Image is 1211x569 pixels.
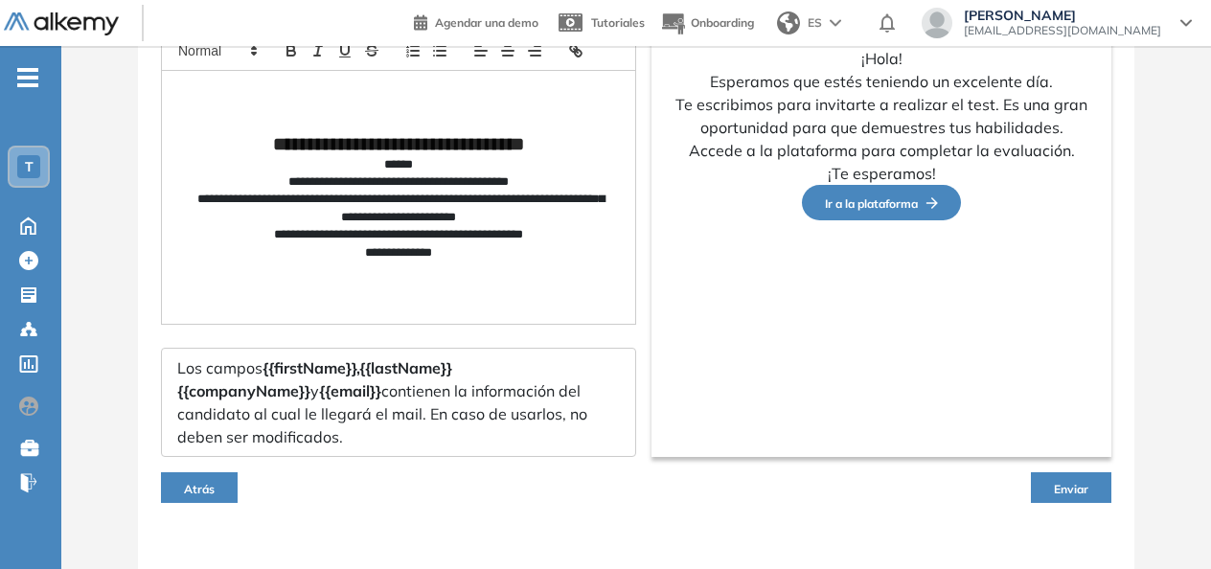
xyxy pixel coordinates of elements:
[435,15,538,30] span: Agendar una demo
[359,358,452,377] span: {{lastName}}
[1054,482,1088,496] span: Enviar
[808,14,822,32] span: ES
[830,19,841,27] img: arrow
[660,3,754,44] button: Onboarding
[777,11,800,34] img: world
[1031,472,1111,503] button: Enviar
[825,196,938,211] span: Ir a la plataforma
[25,159,34,174] span: T
[414,10,538,33] a: Agendar una demo
[177,381,310,400] span: {{companyName}}
[4,12,119,36] img: Logo
[964,8,1161,23] span: [PERSON_NAME]
[161,348,636,457] div: Los campos y contienen la información del candidato al cual le llegará el mail. En caso de usarlo...
[319,381,381,400] span: {{email}}
[667,139,1096,162] p: Accede a la plataforma para completar la evaluación.
[691,15,754,30] span: Onboarding
[667,47,1096,70] p: ¡Hola!
[964,23,1161,38] span: [EMAIL_ADDRESS][DOMAIN_NAME]
[591,15,645,30] span: Tutoriales
[802,185,961,220] button: Ir a la plataformaFlecha
[184,482,215,496] span: Atrás
[918,197,938,209] img: Flecha
[17,76,38,80] i: -
[667,70,1096,93] p: Esperamos que estés teniendo un excelente día.
[667,162,1096,185] p: ¡Te esperamos!
[667,93,1096,139] p: Te escribimos para invitarte a realizar el test. Es una gran oportunidad para que demuestres tus ...
[161,472,238,503] button: Atrás
[263,358,359,377] span: {{firstName}},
